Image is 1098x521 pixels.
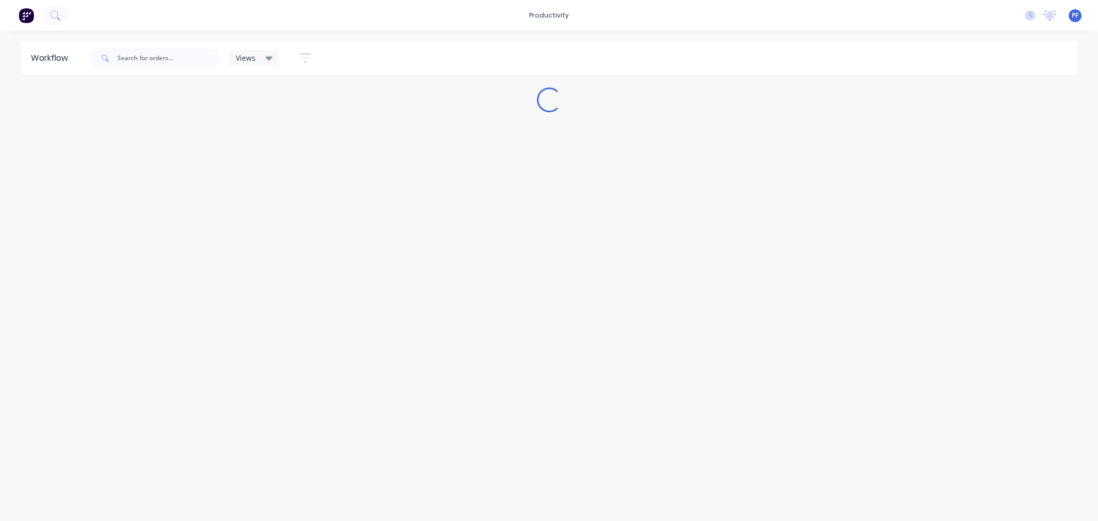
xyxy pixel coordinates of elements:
div: productivity [524,8,574,23]
input: Search for orders... [117,48,219,68]
div: Workflow [31,52,73,64]
span: PF [1072,11,1078,20]
span: Views [236,53,255,63]
img: Factory [19,8,34,23]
